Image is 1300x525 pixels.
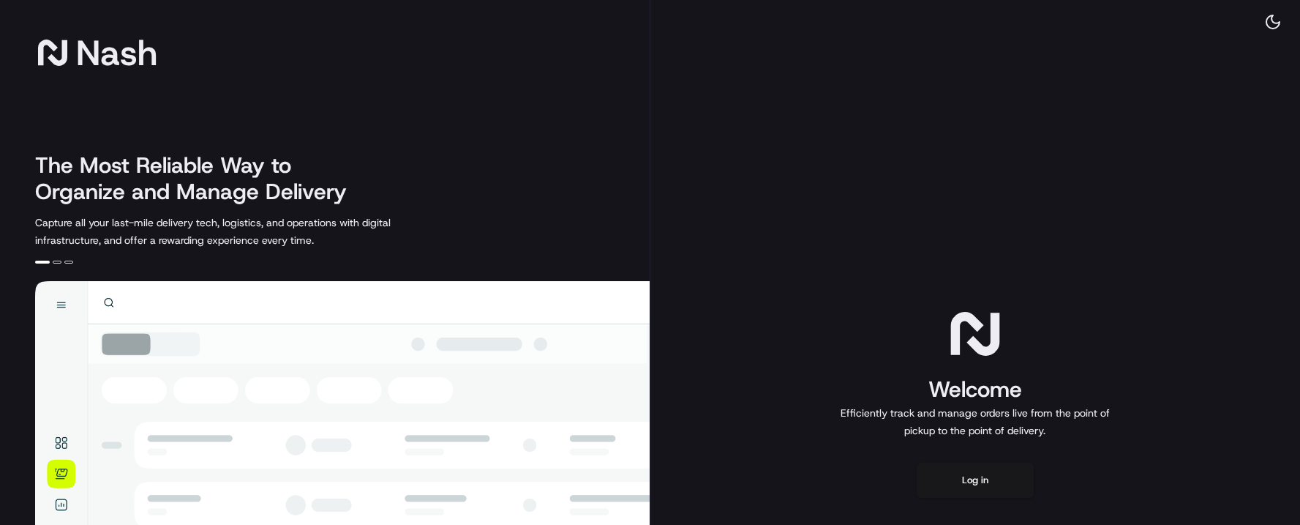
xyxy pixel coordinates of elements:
[917,463,1034,498] button: Log in
[835,404,1116,439] p: Efficiently track and manage orders live from the point of pickup to the point of delivery.
[35,152,363,205] h2: The Most Reliable Way to Organize and Manage Delivery
[835,375,1116,404] h1: Welcome
[76,38,157,67] span: Nash
[35,214,456,249] p: Capture all your last-mile delivery tech, logistics, and operations with digital infrastructure, ...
